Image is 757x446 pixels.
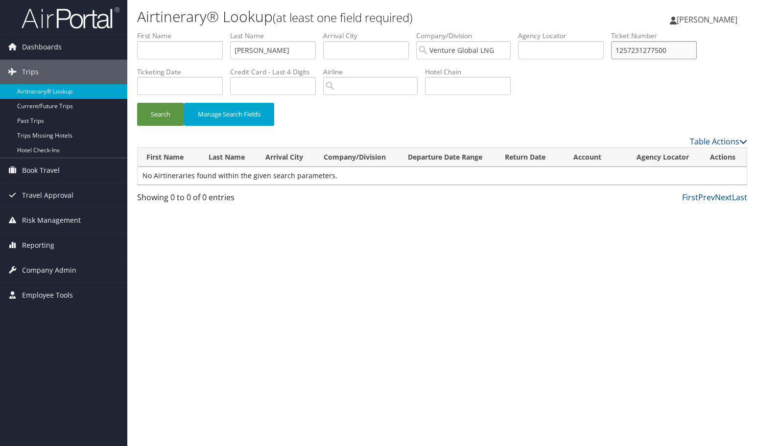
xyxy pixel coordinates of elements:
[138,148,200,167] th: First Name: activate to sort column ascending
[22,158,60,183] span: Book Travel
[701,148,747,167] th: Actions
[22,183,73,208] span: Travel Approval
[399,148,496,167] th: Departure Date Range: activate to sort column ascending
[682,192,698,203] a: First
[22,6,119,29] img: airportal-logo.png
[611,31,704,41] label: Ticket Number
[698,192,715,203] a: Prev
[137,31,230,41] label: First Name
[138,167,747,185] td: No Airtineraries found within the given search parameters.
[137,191,279,208] div: Showing 0 to 0 of 0 entries
[425,67,518,77] label: Hotel Chain
[257,148,315,167] th: Arrival City: activate to sort column ascending
[323,31,416,41] label: Arrival City
[315,148,399,167] th: Company/Division
[518,31,611,41] label: Agency Locator
[670,5,747,34] a: [PERSON_NAME]
[22,60,39,84] span: Trips
[200,148,257,167] th: Last Name: activate to sort column ascending
[230,31,323,41] label: Last Name
[496,148,565,167] th: Return Date: activate to sort column ascending
[137,103,184,126] button: Search
[22,208,81,233] span: Risk Management
[230,67,323,77] label: Credit Card - Last 4 Digits
[323,67,425,77] label: Airline
[137,67,230,77] label: Ticketing Date
[22,35,62,59] span: Dashboards
[732,192,747,203] a: Last
[416,31,518,41] label: Company/Division
[22,283,73,307] span: Employee Tools
[184,103,274,126] button: Manage Search Fields
[22,233,54,258] span: Reporting
[137,6,544,27] h1: Airtinerary® Lookup
[628,148,702,167] th: Agency Locator: activate to sort column ascending
[690,136,747,147] a: Table Actions
[22,258,76,282] span: Company Admin
[273,9,413,25] small: (at least one field required)
[715,192,732,203] a: Next
[565,148,628,167] th: Account: activate to sort column ascending
[677,14,737,25] span: [PERSON_NAME]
